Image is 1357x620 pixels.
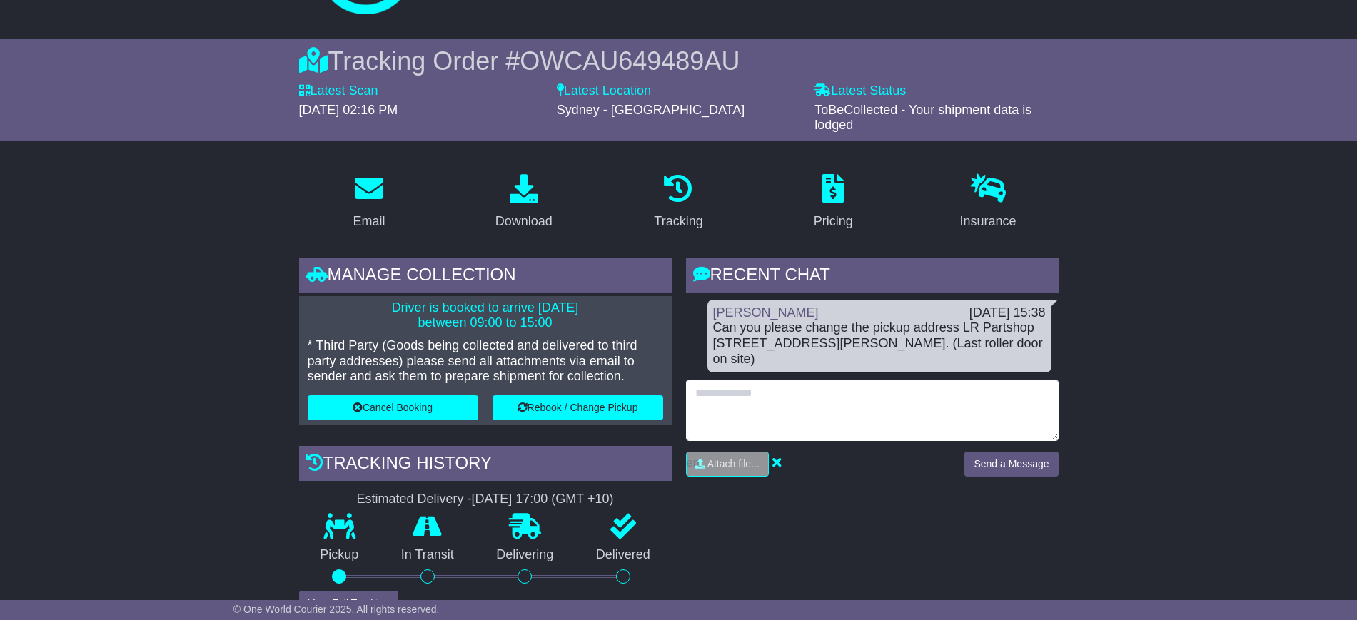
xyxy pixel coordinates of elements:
p: Delivered [575,547,672,563]
button: Cancel Booking [308,395,478,420]
div: Can you please change the pickup address LR Partshop [STREET_ADDRESS][PERSON_NAME]. (Last roller ... [713,320,1046,367]
a: Pricing [804,169,862,236]
label: Latest Scan [299,83,378,99]
span: © One World Courier 2025. All rights reserved. [233,604,440,615]
div: Tracking Order # [299,46,1059,76]
div: Tracking [654,212,702,231]
div: [DATE] 15:38 [969,305,1046,321]
div: Manage collection [299,258,672,296]
div: Estimated Delivery - [299,492,672,507]
p: In Transit [380,547,475,563]
button: View Full Tracking [299,591,398,616]
label: Latest Location [557,83,651,99]
div: RECENT CHAT [686,258,1059,296]
p: Driver is booked to arrive [DATE] between 09:00 to 15:00 [308,300,663,331]
p: Delivering [475,547,575,563]
div: Email [353,212,385,231]
div: Insurance [960,212,1017,231]
a: Email [343,169,394,236]
a: Download [486,169,562,236]
span: ToBeCollected - Your shipment data is lodged [814,103,1031,133]
p: * Third Party (Goods being collected and delivered to third party addresses) please send all atta... [308,338,663,385]
span: [DATE] 02:16 PM [299,103,398,117]
div: Download [495,212,553,231]
a: Tracking [645,169,712,236]
span: Sydney - [GEOGRAPHIC_DATA] [557,103,745,117]
a: Insurance [951,169,1026,236]
a: [PERSON_NAME] [713,305,819,320]
span: OWCAU649489AU [520,46,740,76]
button: Send a Message [964,452,1058,477]
div: Pricing [814,212,853,231]
p: Pickup [299,547,380,563]
div: [DATE] 17:00 (GMT +10) [472,492,614,507]
button: Rebook / Change Pickup [493,395,663,420]
div: Tracking history [299,446,672,484]
label: Latest Status [814,83,906,99]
